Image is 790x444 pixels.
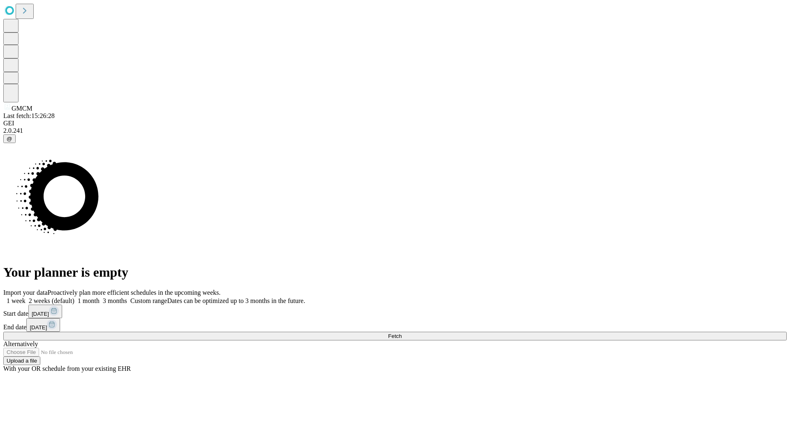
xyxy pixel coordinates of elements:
[3,112,55,119] span: Last fetch: 15:26:28
[103,297,127,304] span: 3 months
[167,297,305,304] span: Dates can be optimized up to 3 months in the future.
[7,297,26,304] span: 1 week
[3,289,48,296] span: Import your data
[3,318,787,332] div: End date
[130,297,167,304] span: Custom range
[3,127,787,134] div: 2.0.241
[48,289,221,296] span: Proactively plan more efficient schedules in the upcoming weeks.
[3,305,787,318] div: Start date
[388,333,402,339] span: Fetch
[3,340,38,347] span: Alternatively
[3,265,787,280] h1: Your planner is empty
[78,297,100,304] span: 1 month
[32,311,49,317] span: [DATE]
[3,134,16,143] button: @
[30,324,47,331] span: [DATE]
[3,365,131,372] span: With your OR schedule from your existing EHR
[12,105,33,112] span: GMCM
[28,305,62,318] button: [DATE]
[29,297,74,304] span: 2 weeks (default)
[7,136,12,142] span: @
[3,120,787,127] div: GEI
[26,318,60,332] button: [DATE]
[3,332,787,340] button: Fetch
[3,356,40,365] button: Upload a file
